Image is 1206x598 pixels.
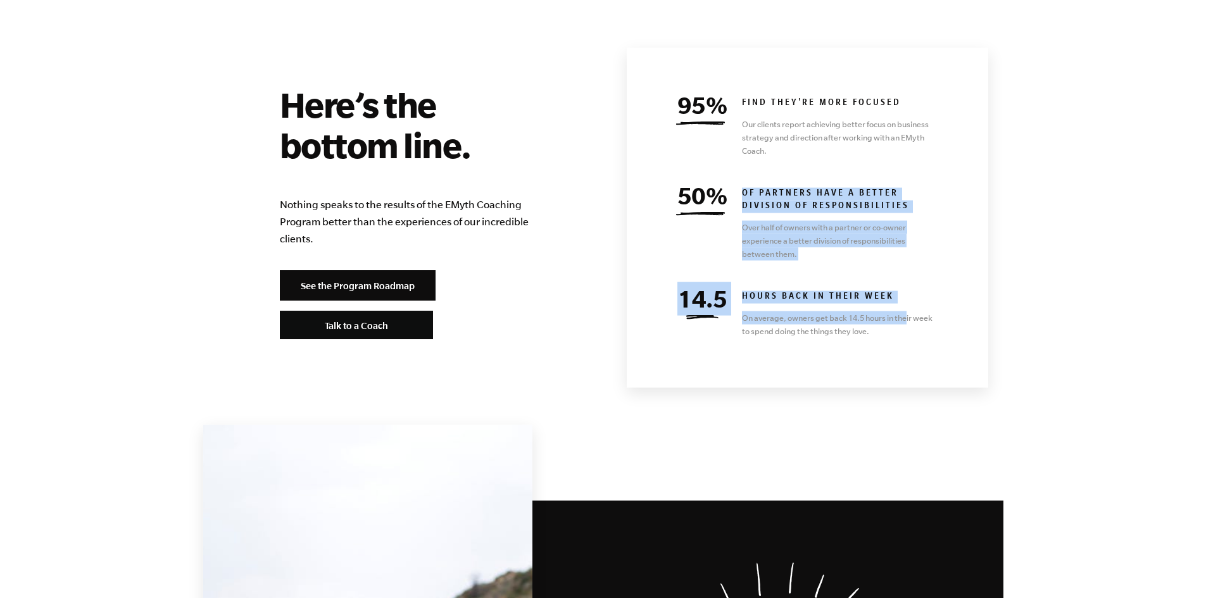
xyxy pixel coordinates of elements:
[742,118,938,158] p: Our clients report achieving better focus on business strategy and direction after working with a...
[742,311,938,338] p: On average, owners get back 14.5 hours in their week to spend doing the things they love.
[742,291,938,304] h6: HOURS BACK IN THEIR WEEK
[280,196,546,247] p: Nothing speaks to the results of the EMyth Coaching Program better than the experiences of our in...
[325,320,388,331] span: Talk to a Coach
[742,97,938,110] h6: find they're more focused
[742,221,938,261] p: Over half of owners with a partner or co-owner experience a better division of responsibilities b...
[1143,537,1206,598] iframe: Chat Widget
[280,84,546,165] h2: Here’s the bottom line.
[280,270,436,301] a: See the Program Roadmap
[677,285,727,312] span: 14.5
[677,92,727,118] span: 95%
[280,311,433,339] a: Talk to a Coach
[677,182,727,209] span: 50%
[742,188,938,213] h6: OF PARTNERS HAVE A BETTER DIVISION OF RESPONSIBILITIES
